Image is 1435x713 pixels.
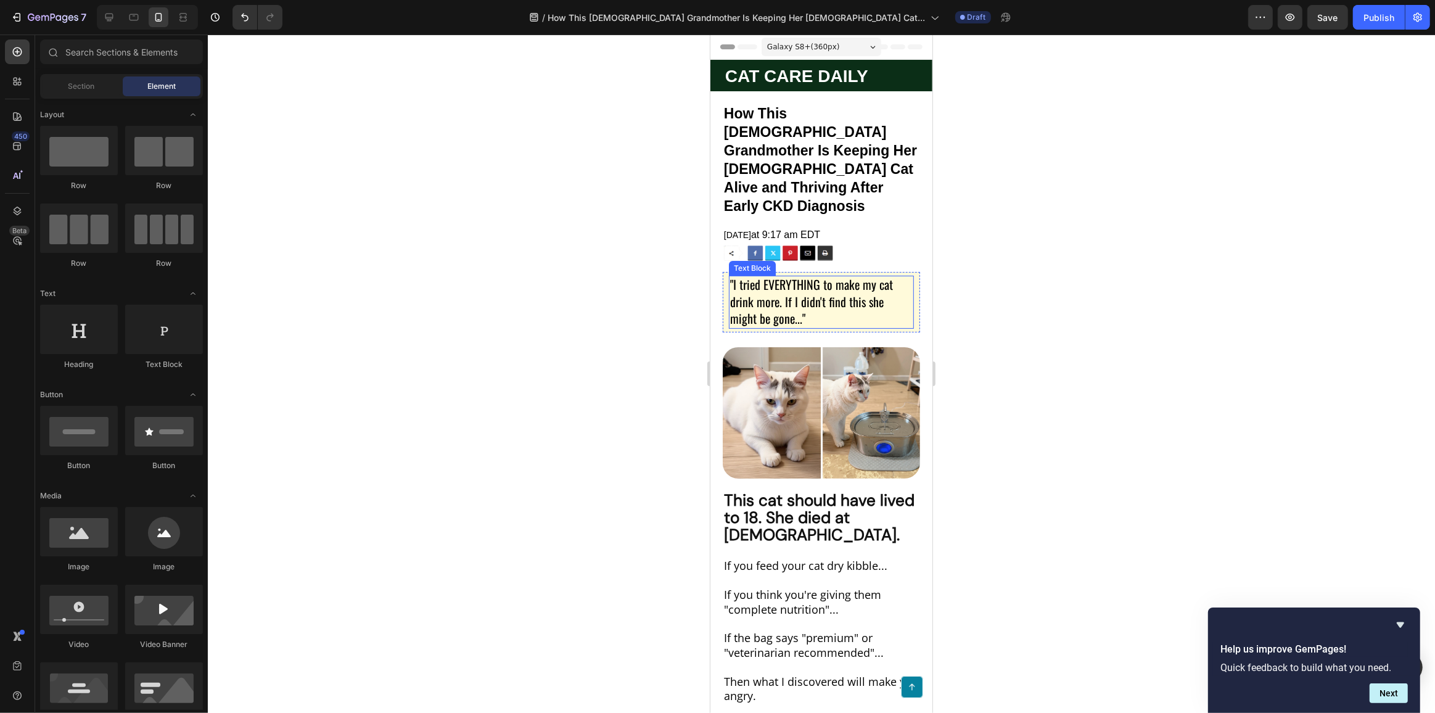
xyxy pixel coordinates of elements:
span: Element [147,81,176,92]
button: Hide survey [1393,617,1408,632]
div: Row [125,258,203,269]
div: Heading [40,359,118,370]
span: Toggle open [183,385,203,405]
div: Video [40,639,118,650]
span: / [543,11,546,24]
div: Help us improve GemPages! [1220,617,1408,703]
span: Draft [968,12,986,23]
span: Layout [40,109,64,120]
div: Undo/Redo [232,5,282,30]
h2: Help us improve GemPages! [1220,642,1408,657]
span: Text [40,288,56,299]
span: Section [68,81,95,92]
button: Next question [1370,683,1408,703]
span: How This [DEMOGRAPHIC_DATA] Grandmother Is Keeping Her [DEMOGRAPHIC_DATA] Cat... [548,11,926,24]
iframe: Design area [710,35,932,713]
span: Toggle open [183,284,203,303]
input: Search Sections & Elements [40,39,203,64]
div: Image [40,561,118,572]
span: Button [40,389,63,400]
div: Row [40,180,118,191]
div: Button [125,460,203,471]
div: Text Block [125,359,203,370]
div: Button [40,460,118,471]
span: Media [40,490,62,501]
span: Save [1318,12,1338,23]
p: Quick feedback to build what you need. [1220,662,1408,674]
div: Publish [1363,11,1394,24]
div: Row [125,180,203,191]
div: 450 [12,131,30,141]
div: Image [125,561,203,572]
span: Toggle open [183,486,203,506]
button: Publish [1353,5,1405,30]
div: Beta [9,226,30,236]
p: 7 [81,10,86,25]
span: Toggle open [183,105,203,125]
button: 7 [5,5,92,30]
button: Save [1307,5,1348,30]
div: Row [40,258,118,269]
div: Video Banner [125,639,203,650]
